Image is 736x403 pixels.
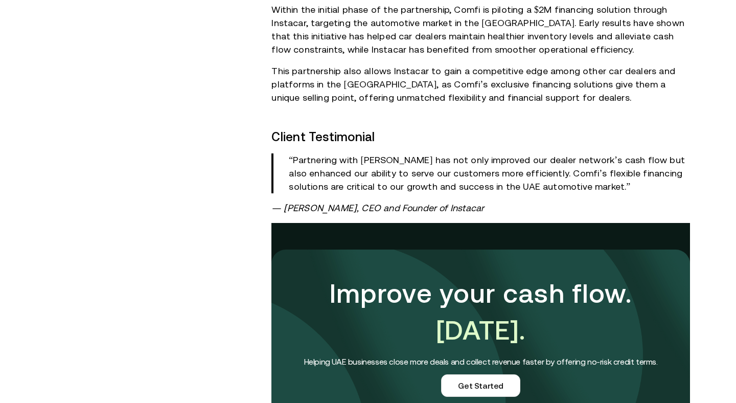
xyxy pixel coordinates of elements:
[292,355,670,368] h4: Helping UAE businesses close more deals and collect revenue faster by offering no-risk credit terms.
[271,130,375,144] strong: Client Testimonial
[289,153,690,193] p: “Partnering with [PERSON_NAME] has not only improved our dealer network’s cash flow but also enha...
[441,374,520,397] a: Get Started
[271,203,484,213] em: — [PERSON_NAME], CEO and Founder of Instacar
[292,275,670,349] h1: Improve your cash flow.
[271,3,690,56] p: Within the initial phase of the partnership, Comfi is piloting a $2M financing solution through I...
[271,64,690,104] p: This partnership also allows Instacar to gain a competitive edge among other car dealers and plat...
[436,315,526,345] span: [DATE].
